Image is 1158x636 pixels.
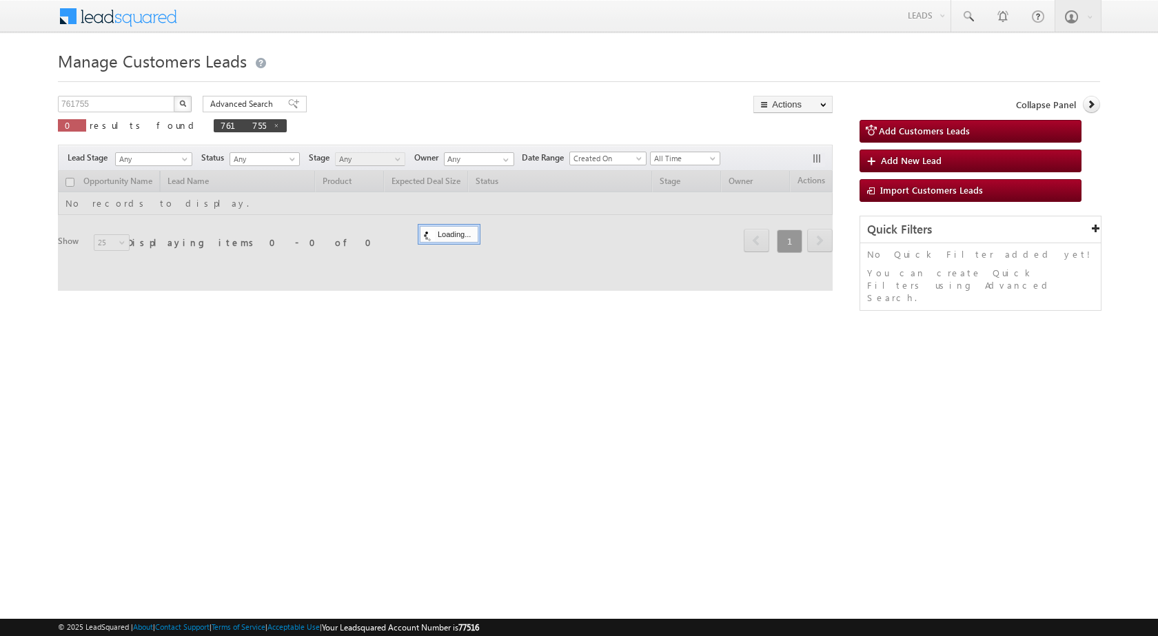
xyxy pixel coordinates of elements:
[65,119,79,131] span: 0
[420,226,478,243] div: Loading...
[116,153,187,165] span: Any
[221,119,266,131] span: 761755
[230,153,296,165] span: Any
[230,152,300,166] a: Any
[522,152,569,164] span: Date Range
[212,622,265,631] a: Terms of Service
[133,622,153,631] a: About
[651,152,716,165] span: All Time
[210,98,277,110] span: Advanced Search
[322,622,479,633] span: Your Leadsquared Account Number is
[336,153,401,165] span: Any
[879,125,970,136] span: Add Customers Leads
[569,152,647,165] a: Created On
[155,622,210,631] a: Contact Support
[335,152,405,166] a: Any
[201,152,230,164] span: Status
[267,622,320,631] a: Acceptable Use
[570,152,642,165] span: Created On
[496,153,513,167] a: Show All Items
[753,96,833,113] button: Actions
[309,152,335,164] span: Stage
[867,248,1094,260] p: No Quick Filter added yet!
[58,50,247,72] span: Manage Customers Leads
[880,184,983,196] span: Import Customers Leads
[444,152,514,166] input: Type to Search
[68,152,113,164] span: Lead Stage
[867,267,1094,304] p: You can create Quick Filters using Advanced Search.
[58,621,479,634] span: © 2025 LeadSquared | | | | |
[458,622,479,633] span: 77516
[414,152,444,164] span: Owner
[860,216,1101,243] div: Quick Filters
[881,154,942,166] span: Add New Lead
[90,119,199,131] span: results found
[1016,99,1076,111] span: Collapse Panel
[650,152,720,165] a: All Time
[115,152,192,166] a: Any
[179,100,186,107] img: Search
